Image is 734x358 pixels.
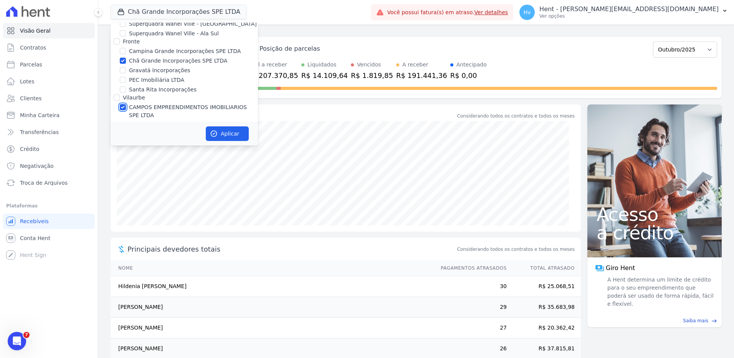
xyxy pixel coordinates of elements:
td: 29 [433,297,507,318]
button: Chã Grande Incorporações SPE LTDA [111,5,247,19]
td: Hildenia [PERSON_NAME] [111,276,433,297]
span: Parcelas [20,61,42,68]
td: 30 [433,276,507,297]
div: Vencidos [357,61,381,69]
span: Transferências [20,128,59,136]
button: Hv Hent - [PERSON_NAME][EMAIL_ADDRESS][DOMAIN_NAME] Ver opções [513,2,734,23]
span: Visão Geral [20,27,51,35]
label: Vilaurbe [123,94,145,101]
span: Negativação [20,162,54,170]
label: Gravatá Incorporações [129,66,190,75]
span: Contratos [20,44,46,51]
td: R$ 35.683,98 [507,297,581,318]
a: Transferências [3,124,95,140]
td: R$ 25.068,51 [507,276,581,297]
p: Hent - [PERSON_NAME][EMAIL_ADDRESS][DOMAIN_NAME] [539,5,719,13]
a: Conta Hent [3,230,95,246]
div: A receber [402,61,428,69]
label: Santa Rita Incorporações [129,86,197,94]
label: Formentor Rio Claro Empreendimentos Imobiliários (Rio Claro) [129,121,258,137]
a: Saiba mais east [592,317,717,324]
a: Negativação [3,158,95,174]
a: Contratos [3,40,95,55]
label: PEC Imobiliária LTDA [129,76,184,84]
div: Total a receber [247,61,298,69]
div: R$ 14.109,64 [301,70,348,81]
span: Giro Hent [606,264,635,273]
span: A Hent determina um limite de crédito para o seu empreendimento que poderá ser usado de forma ráp... [606,276,714,308]
span: Crédito [20,145,40,153]
a: Minha Carteira [3,108,95,123]
label: Chã Grande Incorporações SPE LTDA [129,57,227,65]
div: R$ 0,00 [450,70,487,81]
th: Nome [111,260,433,276]
label: Superquadra Wanel Ville - [GEOGRAPHIC_DATA] [129,20,257,28]
a: Recebíveis [3,214,95,229]
a: Lotes [3,74,95,89]
label: Fronte [123,38,140,45]
th: Pagamentos Atrasados [433,260,507,276]
div: R$ 1.819,85 [351,70,393,81]
div: R$ 191.441,36 [396,70,447,81]
span: Principais devedores totais [127,244,456,254]
span: Recebíveis [20,217,49,225]
span: Clientes [20,94,41,102]
td: 27 [433,318,507,338]
span: Minha Carteira [20,111,60,119]
td: R$ 20.362,42 [507,318,581,338]
span: Acesso [597,205,713,224]
span: Considerando todos os contratos e todos os meses [457,246,575,253]
div: R$ 207.370,85 [247,70,298,81]
div: Posição de parcelas [260,44,320,53]
span: Saiba mais [683,317,708,324]
th: Total Atrasado [507,260,581,276]
a: Visão Geral [3,23,95,38]
div: Saldo devedor total [127,111,456,121]
a: Parcelas [3,57,95,72]
div: Antecipado [456,61,487,69]
a: Crédito [3,141,95,157]
td: [PERSON_NAME] [111,318,433,338]
span: Lotes [20,78,35,85]
span: a crédito [597,224,713,242]
a: Ver detalhes [474,9,508,15]
span: Hv [524,10,531,15]
span: 7 [23,332,30,338]
div: Considerando todos os contratos e todos os meses [457,113,575,119]
td: [PERSON_NAME] [111,297,433,318]
label: Campina Grande Incorporações SPE LTDA [129,47,241,55]
a: Clientes [3,91,95,106]
span: east [711,318,717,324]
label: Superquadra Wanel Ville - Ala Sul [129,30,219,38]
iframe: Intercom live chat [8,332,26,350]
button: Aplicar [206,126,249,141]
span: Troca de Arquivos [20,179,68,187]
div: Liquidados [307,61,337,69]
span: Você possui fatura(s) em atraso. [387,8,508,17]
span: Conta Hent [20,234,50,242]
div: Plataformas [6,201,92,210]
label: CAMPOS EMPREENDIMENTOS IMOBILIARIOS SPE LTDA [129,103,258,119]
a: Troca de Arquivos [3,175,95,191]
p: Ver opções [539,13,719,19]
